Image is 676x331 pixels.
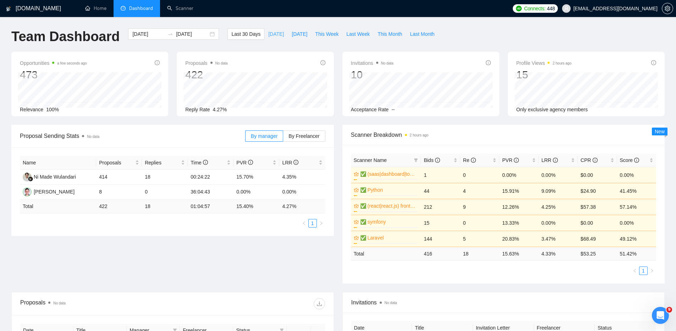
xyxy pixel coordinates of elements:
[96,200,142,213] td: 422
[53,301,66,305] span: No data
[300,219,308,228] button: left
[652,307,669,324] iframe: Intercom live chat
[5,3,18,16] button: go back
[648,267,656,275] button: right
[499,247,538,260] td: 15.63 %
[293,160,298,165] span: info-circle
[662,3,673,14] button: setting
[516,59,572,67] span: Profile Views
[9,209,133,217] div: Did this answer your question?
[421,231,460,247] td: 144
[87,135,99,139] span: No data
[648,267,656,275] li: Next Page
[282,160,298,165] span: LRR
[360,202,417,210] a: ✅ (react|react.js) frontend
[236,160,253,165] span: PVR
[499,215,538,231] td: 13.33%
[424,157,440,163] span: Bids
[145,159,180,167] span: Replies
[20,107,43,112] span: Relevance
[317,219,325,228] button: right
[499,199,538,215] td: 12.26%
[617,167,656,183] td: 0.00%
[539,199,578,215] td: 4.25%
[651,60,656,65] span: info-circle
[553,158,558,163] span: info-circle
[486,60,491,65] span: info-circle
[634,158,639,163] span: info-circle
[188,185,233,200] td: 36:04:43
[66,216,76,230] span: 😐
[251,133,277,139] span: By manager
[191,160,208,165] span: Time
[578,167,617,183] td: $0.00
[617,199,656,215] td: 57.14%
[11,28,120,45] h1: Team Dashboard
[268,30,284,38] span: [DATE]
[121,6,126,11] span: dashboard
[463,157,476,163] span: Re
[617,247,656,260] td: 51.42 %
[20,200,96,213] td: Total
[317,219,325,228] li: Next Page
[142,185,188,200] td: 0
[578,215,617,231] td: $0.00
[578,231,617,247] td: $68.49
[502,157,519,163] span: PVR
[360,218,417,226] a: ✅ symfony
[539,167,578,183] td: 0.00%
[617,215,656,231] td: 0.00%
[34,188,75,196] div: [PERSON_NAME]
[435,158,440,163] span: info-circle
[167,31,173,37] span: to
[662,6,673,11] span: setting
[381,61,394,65] span: No data
[167,31,173,37] span: swap-right
[142,170,188,185] td: 18
[460,231,499,247] td: 5
[351,68,394,82] div: 10
[288,133,319,139] span: By Freelancer
[378,30,402,38] span: This Month
[421,199,460,215] td: 212
[185,68,227,82] div: 422
[311,28,342,40] button: This Week
[351,298,656,307] span: Invitations
[351,59,394,67] span: Invitations
[279,185,325,200] td: 0.00%
[292,30,307,38] span: [DATE]
[314,301,325,307] span: download
[264,28,288,40] button: [DATE]
[132,30,165,38] input: Start date
[421,183,460,199] td: 44
[499,183,538,199] td: 15.91%
[185,59,227,67] span: Proposals
[547,5,555,12] span: 448
[391,107,395,112] span: --
[460,199,499,215] td: 9
[414,158,418,162] span: filter
[43,239,99,245] a: Open in help center
[319,221,323,225] span: right
[460,247,499,260] td: 18
[539,183,578,199] td: 9.09%
[43,216,62,230] span: disappointed reaction
[20,59,87,67] span: Opportunities
[421,247,460,260] td: 416
[99,159,134,167] span: Proposals
[28,176,33,181] img: gigradar-bm.png
[124,3,137,16] button: Expand window
[360,234,417,242] a: ✅ Laravel
[460,167,499,183] td: 0
[578,247,617,260] td: $ 53.25
[666,307,672,313] span: 9
[46,107,59,112] span: 100%
[578,199,617,215] td: $57.38
[155,60,160,65] span: info-circle
[524,5,545,12] span: Connects:
[346,30,370,38] span: Last Week
[499,231,538,247] td: 20.83%
[516,6,522,11] img: upwork-logo.png
[354,203,359,208] span: crown
[639,267,648,275] li: 1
